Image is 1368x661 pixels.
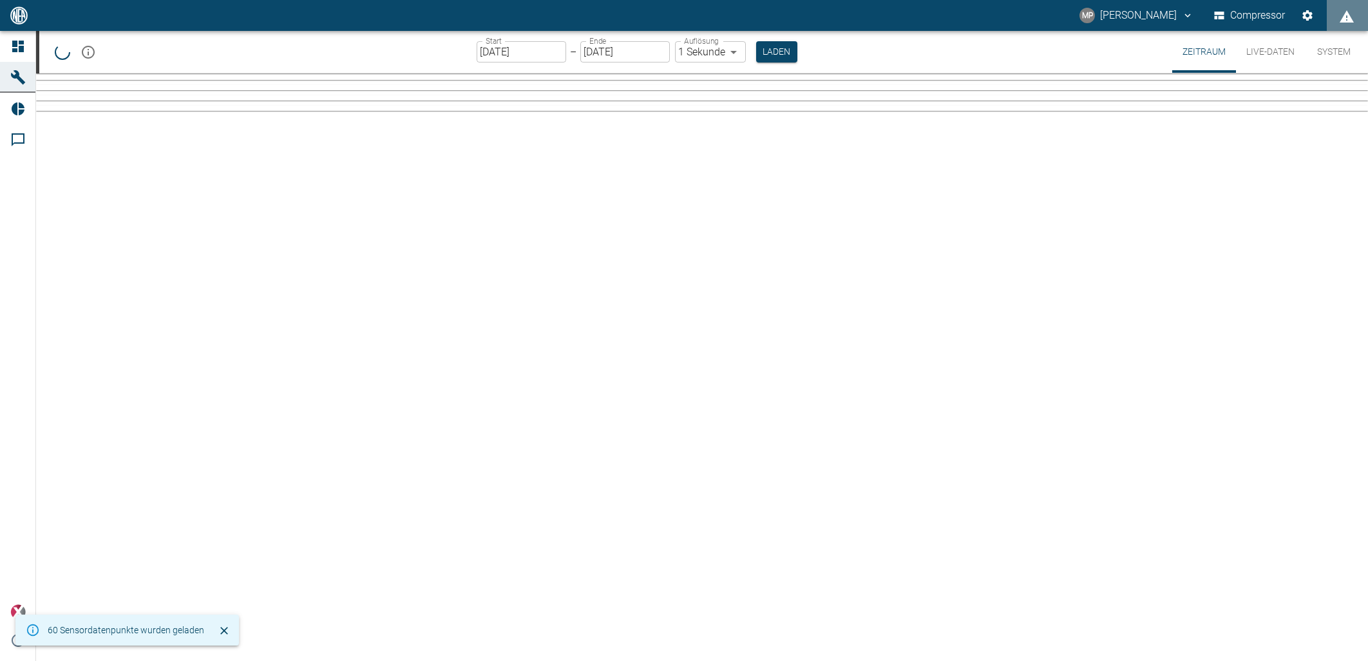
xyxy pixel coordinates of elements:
button: Zeitraum [1172,31,1236,73]
div: MP [1079,8,1095,23]
div: 60 Sensordatenpunkte wurden geladen [48,618,204,642]
button: Einstellungen [1296,4,1319,27]
img: Xplore Logo [10,604,26,620]
input: DD.MM.YYYY [477,41,566,62]
label: Ende [589,35,606,46]
label: Start [486,35,502,46]
button: Live-Daten [1236,31,1305,73]
button: Schließen [214,621,234,640]
button: Laden [756,41,797,62]
img: logo [9,6,29,24]
p: – [570,44,576,59]
button: marc.philipps@neac.de [1078,4,1195,27]
button: Compressor [1211,4,1288,27]
label: Auflösung [684,35,719,46]
button: mission info [75,39,101,65]
div: 1 Sekunde [675,41,746,62]
button: System [1305,31,1363,73]
input: DD.MM.YYYY [580,41,670,62]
